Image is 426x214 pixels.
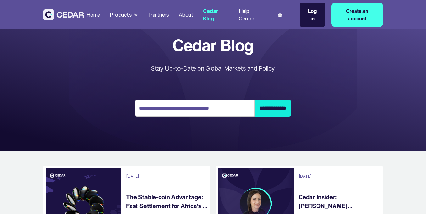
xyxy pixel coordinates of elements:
a: Create an account [331,3,383,27]
div: Products [110,11,132,19]
a: Cedar Blog [200,4,231,25]
div: [DATE] [126,173,139,179]
a: About [176,8,195,22]
div: Cedar Blog [203,7,229,22]
div: Log in [306,7,319,22]
div: [DATE] [299,173,311,179]
a: Partners [147,8,171,22]
div: Home [87,11,100,19]
a: Help Center [236,4,267,25]
span: Cedar Blog [151,36,275,54]
a: The Stable-coin Advantage: Fast Settlement for Africa’s ... [126,193,209,211]
div: Products [108,8,142,21]
a: Cedar Insider: [PERSON_NAME]... [299,193,381,211]
span: Stay Up-to-Date on Global Markets and Policy [151,65,275,72]
div: Help Center [239,7,264,22]
img: world icon [278,13,282,17]
a: Log in [300,3,325,27]
a: Home [84,8,103,22]
div: About [179,11,193,19]
div: Partners [149,11,169,19]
